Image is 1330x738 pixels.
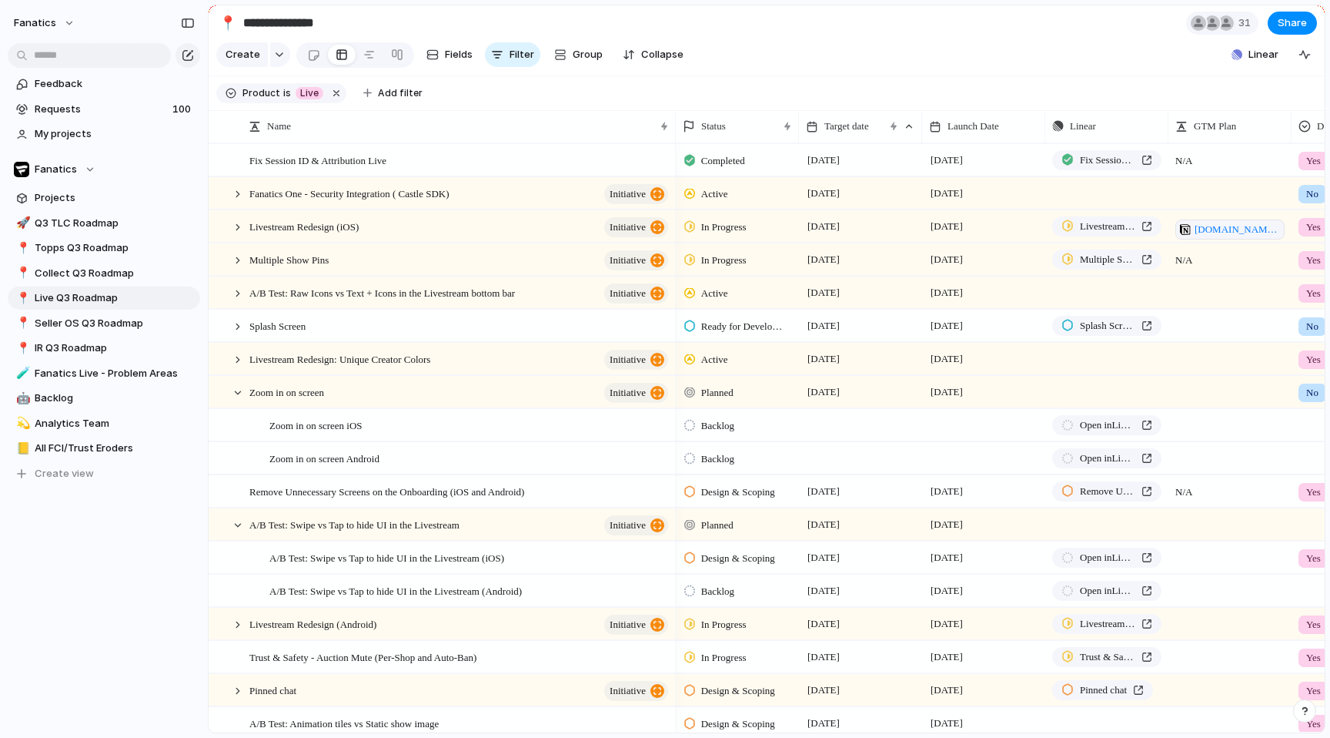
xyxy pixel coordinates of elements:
span: Create [226,47,260,62]
span: A/B Test: Swipe vs Tap to hide UI in the Livestream [249,515,459,533]
button: Filter [485,42,540,67]
div: 📍 [16,240,27,257]
span: [DATE] [927,317,967,335]
button: initiative [604,283,668,304]
span: Share [1278,15,1307,31]
button: 🧪 [14,366,29,381]
span: Trust & Safety - Auction Mute (Per-Shop and Auto-Ban) [1080,649,1135,665]
button: Group [546,42,610,67]
button: Create [216,42,268,67]
span: Active [701,286,728,301]
span: Zoom in on screen Android [269,449,379,467]
span: Topps Q3 Roadmap [35,240,195,256]
span: Pinned chat [1080,683,1127,698]
span: A/B Test: Animation tiles vs Static show image [249,714,439,732]
span: No [1306,319,1318,334]
span: Active [701,352,728,367]
span: Feedback [35,76,195,92]
span: Name [267,119,291,134]
span: initiative [610,250,646,271]
span: Analytics Team [35,416,195,431]
a: Open inLinear [1052,448,1161,468]
span: Q3 TLC Roadmap [35,216,195,231]
button: initiative [604,184,668,204]
a: Feedback [8,72,200,96]
span: [DATE] [927,482,967,501]
div: 📍 [16,340,27,357]
span: Yes [1306,683,1321,699]
div: 📍Seller OS Q3 Roadmap [8,312,200,335]
span: [DATE] [927,151,967,169]
button: 🤖 [14,391,29,406]
span: initiative [610,349,646,371]
span: Fanatics [35,162,77,177]
span: In Progress [701,220,747,235]
span: Yes [1306,485,1321,500]
span: Fields [445,47,473,62]
span: Fix Session ID & Attribution Live [249,151,386,169]
a: Open inLinear [1052,581,1161,601]
div: 💫 [16,414,27,432]
span: Seller OS Q3 Roadmap [35,316,195,331]
span: Livestream Redesign (iOS and Android) [1080,616,1135,632]
span: Status [701,119,726,134]
span: Design & Scoping [701,683,775,699]
a: 📍Collect Q3 Roadmap [8,262,200,285]
span: Collapse [641,47,683,62]
span: initiative [610,680,646,702]
button: 📍 [14,240,29,256]
span: [DATE] [927,217,967,236]
span: Target date [824,119,869,134]
div: 📍Live Q3 Roadmap [8,287,200,310]
span: Design & Scoping [701,716,775,732]
span: GTM Plan [1194,119,1236,134]
span: Yes [1306,153,1321,169]
button: 📍 [14,266,29,281]
span: Planned [701,518,734,533]
a: My projects [8,122,200,146]
button: initiative [604,217,668,237]
span: [DATE] [927,548,967,567]
span: initiative [610,382,646,404]
span: Livestream Redesign (iOS and Android) [1080,219,1135,234]
button: initiative [604,681,668,701]
span: Design & Scoping [701,551,775,566]
button: 💫 [14,416,29,431]
span: Filter [510,47,534,62]
span: Product [242,86,280,100]
a: Open inLinear [1052,415,1161,435]
a: 🧪Fanatics Live - Problem Areas [8,362,200,385]
div: 🤖 [16,390,27,408]
span: [DATE] [927,250,967,269]
span: [DATE] [804,283,844,302]
a: Fix Session ID & Attribution Live [1052,150,1161,170]
span: [DATE] [804,681,844,699]
span: All FCI/Trust Eroders [35,441,195,456]
a: Splash Screen [1052,316,1161,336]
span: [DATE] [927,615,967,633]
span: [DATE] [927,582,967,600]
span: Yes [1306,617,1321,632]
button: Collapse [617,42,690,67]
span: Zoom in on screen [249,383,324,401]
span: [DATE] [804,482,844,501]
div: 💫Analytics Team [8,412,200,435]
div: 📍Topps Q3 Roadmap [8,236,200,260]
span: [DATE] [927,714,967,733]
span: Fanatics Live - Problem Areas [35,366,195,381]
span: Projects [35,190,195,206]
span: Livestream Redesign (Android) [249,615,376,632]
button: initiative [604,615,668,635]
span: [DATE] [804,317,844,335]
span: [DATE] [804,515,844,534]
div: 🚀Q3 TLC Roadmap [8,212,200,235]
span: Fanatics One - Security Integration ( Castle SDK) [249,184,449,202]
span: Pinned chat [249,681,296,699]
a: Open inLinear [1052,548,1161,568]
span: Launch Date [947,119,999,134]
span: My projects [35,126,195,142]
span: fanatics [14,15,56,31]
div: 📍IR Q3 Roadmap [8,337,200,360]
span: Active [701,186,728,202]
span: Requests [35,102,168,117]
